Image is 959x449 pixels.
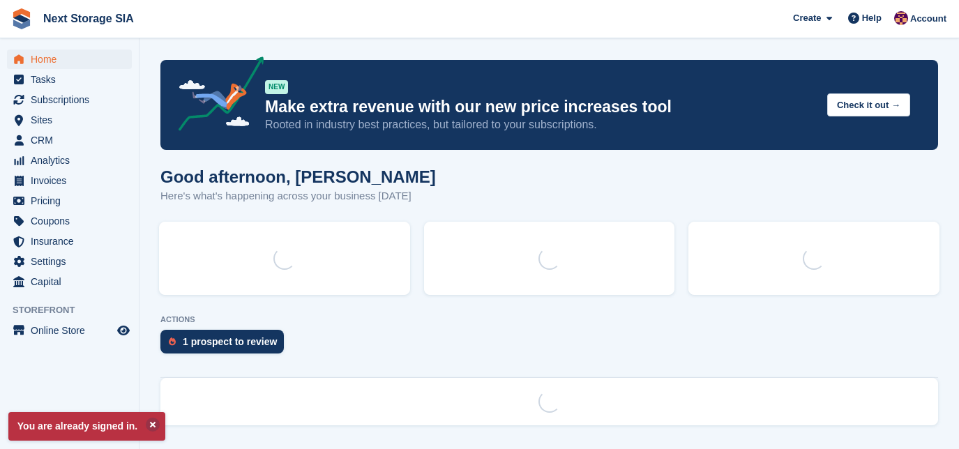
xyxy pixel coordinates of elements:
[7,231,132,251] a: menu
[862,11,882,25] span: Help
[31,90,114,109] span: Subscriptions
[7,171,132,190] a: menu
[7,50,132,69] a: menu
[31,321,114,340] span: Online Store
[38,7,139,30] a: Next Storage SIA
[7,211,132,231] a: menu
[910,12,946,26] span: Account
[265,80,288,94] div: NEW
[7,252,132,271] a: menu
[31,211,114,231] span: Coupons
[31,110,114,130] span: Sites
[160,315,938,324] p: ACTIONS
[7,272,132,291] a: menu
[31,171,114,190] span: Invoices
[8,412,165,441] p: You are already signed in.
[265,97,816,117] p: Make extra revenue with our new price increases tool
[31,130,114,150] span: CRM
[7,70,132,89] a: menu
[265,117,816,132] p: Rooted in industry best practices, but tailored to your subscriptions.
[160,188,436,204] p: Here's what's happening across your business [DATE]
[827,93,910,116] button: Check it out →
[31,272,114,291] span: Capital
[793,11,821,25] span: Create
[31,231,114,251] span: Insurance
[167,56,264,136] img: price-adjustments-announcement-icon-8257ccfd72463d97f412b2fc003d46551f7dbcb40ab6d574587a9cd5c0d94...
[7,321,132,340] a: menu
[31,70,114,89] span: Tasks
[894,11,908,25] img: Roberts Kesmins
[13,303,139,317] span: Storefront
[160,330,291,360] a: 1 prospect to review
[31,50,114,69] span: Home
[183,336,277,347] div: 1 prospect to review
[7,151,132,170] a: menu
[169,337,176,346] img: prospect-51fa495bee0391a8d652442698ab0144808aea92771e9ea1ae160a38d050c398.svg
[7,90,132,109] a: menu
[7,110,132,130] a: menu
[31,191,114,211] span: Pricing
[160,167,436,186] h1: Good afternoon, [PERSON_NAME]
[115,322,132,339] a: Preview store
[11,8,32,29] img: stora-icon-8386f47178a22dfd0bd8f6a31ec36ba5ce8667c1dd55bd0f319d3a0aa187defe.svg
[31,151,114,170] span: Analytics
[7,130,132,150] a: menu
[7,191,132,211] a: menu
[31,252,114,271] span: Settings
